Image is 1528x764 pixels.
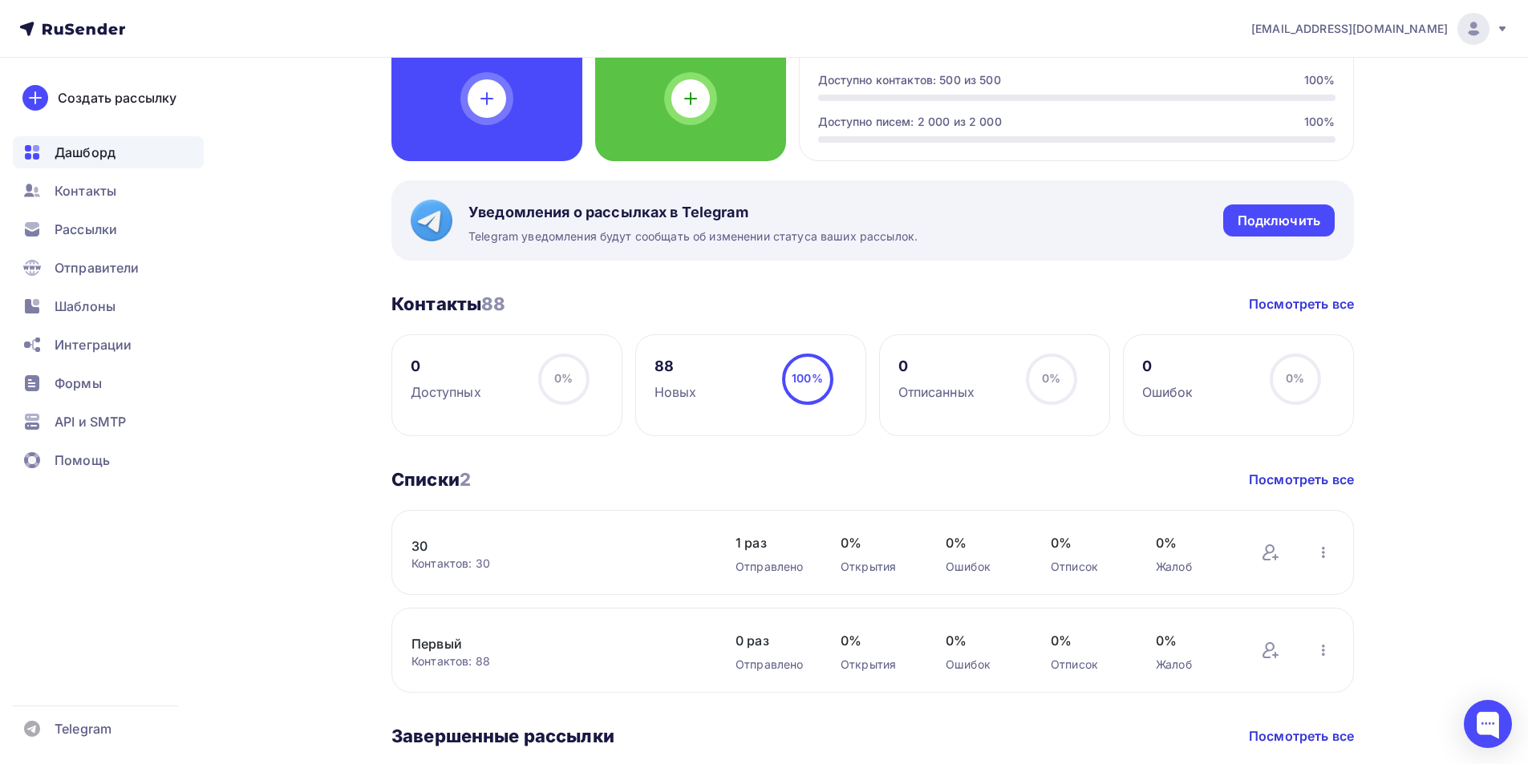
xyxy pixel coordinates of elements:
span: 0 раз [736,631,809,650]
a: Отправители [13,252,204,284]
div: Открытия [841,657,914,673]
a: Контакты [13,175,204,207]
span: 0% [1051,631,1124,650]
span: 0% [946,533,1019,552]
span: 0% [841,631,914,650]
span: 88 [481,293,505,314]
div: Отписанных [898,382,975,402]
span: 100% [792,371,823,385]
h3: Завершенные рассылки [391,725,614,747]
span: Рассылки [55,220,117,239]
div: Новых [655,382,697,402]
a: Рассылки [13,213,204,245]
a: Посмотреть все [1249,294,1354,313]
span: 0% [1042,371,1060,385]
div: Создать рассылку [58,88,176,107]
span: 0% [1156,631,1229,650]
div: 0 [898,357,975,376]
span: Интеграции [55,335,132,354]
div: Жалоб [1156,657,1229,673]
a: 30 [411,536,684,556]
div: Ошибок [946,559,1019,575]
span: Формы [55,374,102,393]
a: Посмотреть все [1249,726,1354,746]
span: 0% [841,533,914,552]
div: Доступных [411,382,481,402]
span: [EMAIL_ADDRESS][DOMAIN_NAME] [1251,21,1448,37]
h3: Списки [391,468,471,491]
span: Telegram уведомления будут сообщать об изменении статуса ваших рассылок. [468,228,918,245]
div: Жалоб [1156,559,1229,575]
a: [EMAIL_ADDRESS][DOMAIN_NAME] [1251,13,1509,45]
span: 0% [946,631,1019,650]
span: Помощь [55,451,110,470]
span: Шаблоны [55,297,116,316]
span: Telegram [55,719,111,738]
div: Отправлено [736,657,809,673]
a: Дашборд [13,136,204,168]
a: Формы [13,367,204,399]
span: 0% [1156,533,1229,552]
div: Подключить [1238,212,1320,230]
div: Открытия [841,559,914,575]
span: 1 раз [736,533,809,552]
span: Уведомления о рассылках в Telegram [468,203,918,222]
a: Шаблоны [13,290,204,322]
span: Дашборд [55,143,116,162]
span: Контакты [55,181,116,200]
div: Контактов: 88 [411,653,703,669]
div: 100% [1304,114,1335,130]
div: Ошибок [946,657,1019,673]
span: 0% [1286,371,1304,385]
div: Доступно писем: 2 000 из 2 000 [818,114,1002,130]
div: Отписок [1051,559,1124,575]
div: Доступно контактов: 500 из 500 [818,72,1001,88]
a: Первый [411,634,684,653]
div: 88 [655,357,697,376]
span: API и SMTP [55,412,126,431]
div: Ошибок [1142,382,1194,402]
div: Отправлено [736,559,809,575]
div: 0 [411,357,481,376]
div: Контактов: 30 [411,556,703,572]
span: 2 [460,469,471,490]
div: 0 [1142,357,1194,376]
div: Отписок [1051,657,1124,673]
h3: Контакты [391,293,505,315]
div: 100% [1304,72,1335,88]
a: Посмотреть все [1249,470,1354,489]
span: 0% [1051,533,1124,552]
span: Отправители [55,258,140,277]
span: 0% [554,371,573,385]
